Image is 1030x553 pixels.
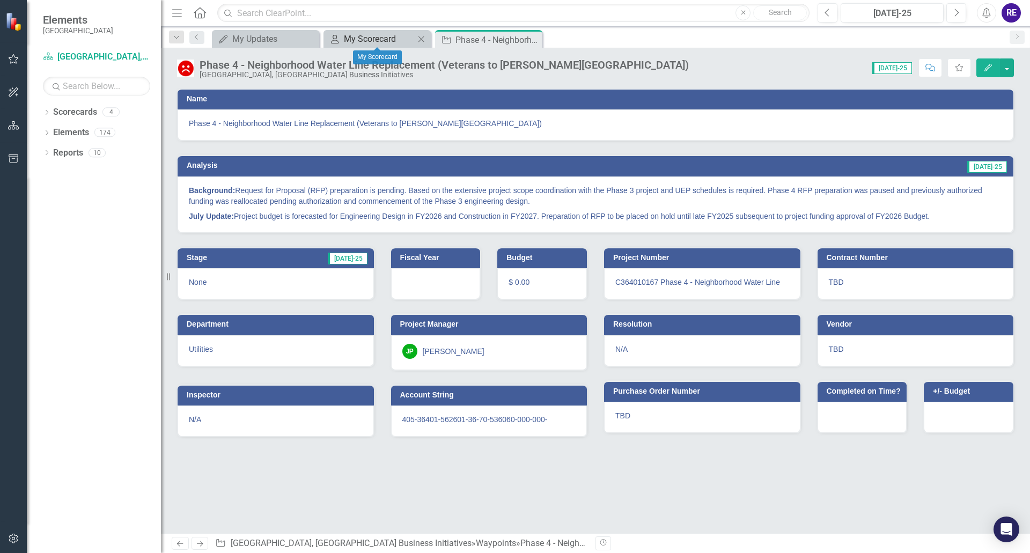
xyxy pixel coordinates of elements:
span: TBD [829,345,844,353]
div: Open Intercom Messenger [994,517,1019,542]
span: N/A [615,345,628,353]
div: 174 [94,128,115,137]
span: [DATE]-25 [328,253,367,264]
h3: Budget [506,254,582,262]
span: TBD [829,278,844,286]
h3: Contract Number [827,254,1009,262]
h3: Resolution [613,320,795,328]
span: Elements [43,13,113,26]
h3: Inspector [187,391,369,399]
div: JP [402,344,417,359]
div: [GEOGRAPHIC_DATA], [GEOGRAPHIC_DATA] Business Initiatives [200,71,689,79]
strong: Background: [189,186,235,195]
span: None [189,278,207,286]
div: Phase 4 - Neighborhood Water Line Replacement (Veterans to [PERSON_NAME][GEOGRAPHIC_DATA]) [455,33,540,47]
div: My Scorecard [344,32,415,46]
span: N/A [189,415,201,424]
h3: Name [187,95,1008,103]
h3: Completed on Time? [827,387,902,395]
h3: Fiscal Year [400,254,475,262]
div: Phase 4 - Neighborhood Water Line Replacement (Veterans to [PERSON_NAME][GEOGRAPHIC_DATA]) [520,538,903,548]
div: 10 [89,148,106,157]
button: Search [753,5,807,20]
h3: Purchase Order Number [613,387,795,395]
span: C364010167 Phase 4 - Neighborhood Water Line [615,278,780,286]
img: Not Started [177,60,194,77]
div: » » [215,537,587,550]
h3: Account String [400,391,582,399]
h3: Vendor [827,320,1009,328]
h3: Project Manager [400,320,582,328]
h3: Department [187,320,369,328]
h3: Project Number [613,254,795,262]
div: 4 [102,108,120,117]
input: Search Below... [43,77,150,95]
div: [PERSON_NAME] [423,346,484,357]
div: My Scorecard [353,50,402,64]
span: Search [769,8,792,17]
a: Elements [53,127,89,139]
span: $ 0.00 [509,278,529,286]
div: My Updates [232,32,317,46]
h3: Analysis [187,161,541,169]
h3: +/- Budget [933,387,1008,395]
a: [GEOGRAPHIC_DATA], [GEOGRAPHIC_DATA] Business Initiatives [43,51,150,63]
span: [DATE]-25 [967,161,1007,173]
a: Waypoints [476,538,516,548]
input: Search ClearPoint... [217,4,810,23]
button: RE [1002,3,1021,23]
div: Phase 4 - Neighborhood Water Line Replacement (Veterans to [PERSON_NAME][GEOGRAPHIC_DATA]) [200,59,689,71]
span: Phase 4 - Neighborhood Water Line Replacement (Veterans to [PERSON_NAME][GEOGRAPHIC_DATA]) [189,118,1002,129]
button: [DATE]-25 [841,3,944,23]
strong: July Update: [189,212,234,220]
h3: Stage [187,254,247,262]
div: [DATE]-25 [844,7,940,20]
img: ClearPoint Strategy [5,12,24,31]
a: My Scorecard [326,32,415,46]
a: [GEOGRAPHIC_DATA], [GEOGRAPHIC_DATA] Business Initiatives [231,538,472,548]
p: Request for Proposal (RFP) preparation is pending. Based on the extensive project scope coordinat... [189,185,1002,209]
span: TBD [615,411,630,420]
small: [GEOGRAPHIC_DATA] [43,26,113,35]
span: Utilities [189,345,213,353]
span: [DATE]-25 [872,62,912,74]
a: Reports [53,147,83,159]
a: My Updates [215,32,317,46]
p: Project budget is forecasted for Engineering Design in FY2026 and Construction in FY2027. Prepara... [189,209,1002,222]
span: 405-36401-562601-36-70-536060-000-000- [402,415,548,424]
a: Scorecards [53,106,97,119]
